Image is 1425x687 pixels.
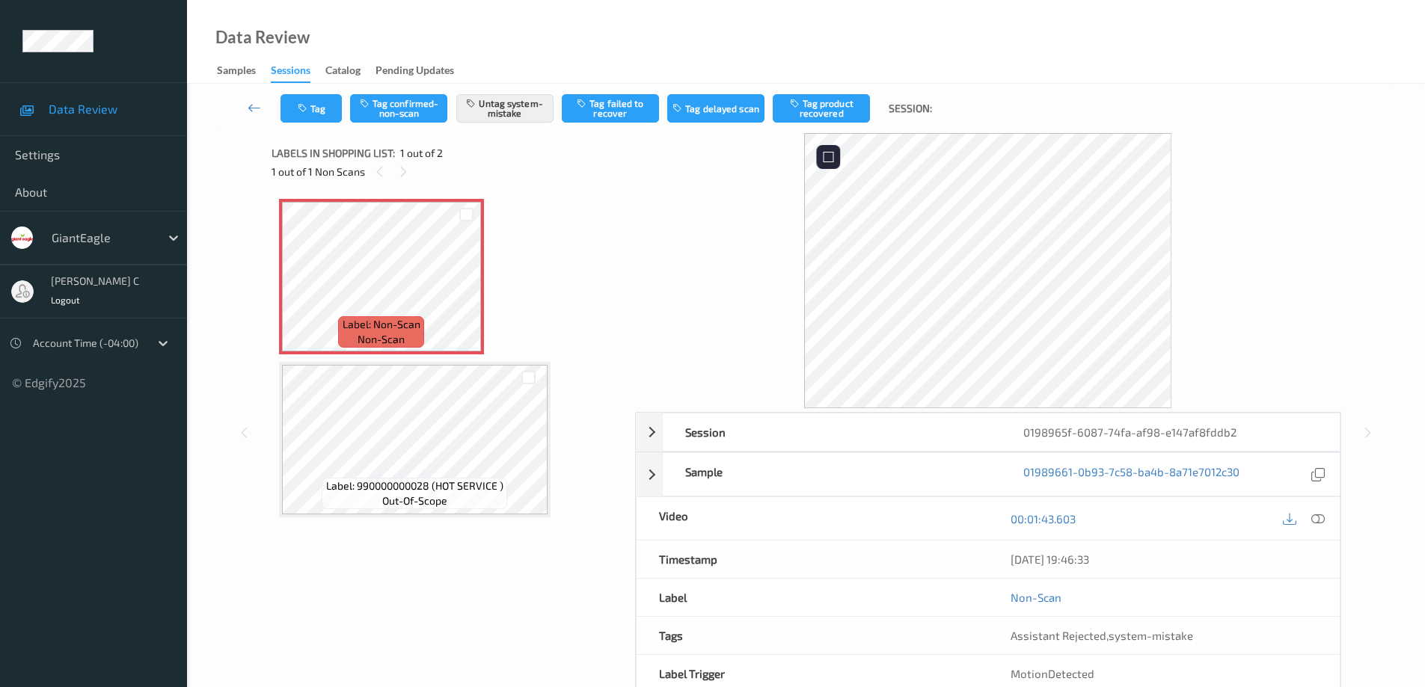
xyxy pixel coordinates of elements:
[637,579,988,616] div: Label
[1011,590,1061,605] a: Non-Scan
[271,63,310,83] div: Sessions
[217,61,271,81] a: Samples
[358,332,405,347] span: non-scan
[343,317,420,332] span: Label: Non-Scan
[272,146,395,161] span: Labels in shopping list:
[376,61,469,81] a: Pending Updates
[217,63,256,81] div: Samples
[271,61,325,83] a: Sessions
[215,30,310,45] div: Data Review
[1011,511,1076,526] a: 00:01:43.603
[1023,464,1239,484] a: 01989661-0b93-7c58-ba4b-8a71e7012c30
[773,94,870,123] button: Tag product recovered
[1011,629,1106,642] span: Assistant Rejected
[636,413,1340,452] div: Session0198965f-6087-74fa-af98-e147af8fddb2
[663,453,1001,496] div: Sample
[382,493,447,508] span: out-of-scope
[325,63,361,81] div: Catalog
[667,94,764,123] button: Tag delayed scan
[562,94,659,123] button: Tag failed to recover
[325,61,376,81] a: Catalog
[1011,629,1193,642] span: ,
[1109,629,1193,642] span: system-mistake
[1001,413,1339,451] div: 0198965f-6087-74fa-af98-e147af8fddb2
[281,94,342,123] button: Tag
[456,94,554,123] button: Untag system-mistake
[400,146,443,161] span: 1 out of 2
[326,478,503,493] span: Label: 990000000028 (HOT SERVICE )
[637,540,988,578] div: Timestamp
[637,617,988,654] div: Tags
[637,497,988,540] div: Video
[636,452,1340,496] div: Sample01989661-0b93-7c58-ba4b-8a71e7012c30
[376,63,454,81] div: Pending Updates
[663,413,1001,451] div: Session
[889,101,932,116] span: Session:
[350,94,447,123] button: Tag confirmed-non-scan
[1011,552,1317,567] div: [DATE] 19:46:33
[272,162,625,181] div: 1 out of 1 Non Scans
